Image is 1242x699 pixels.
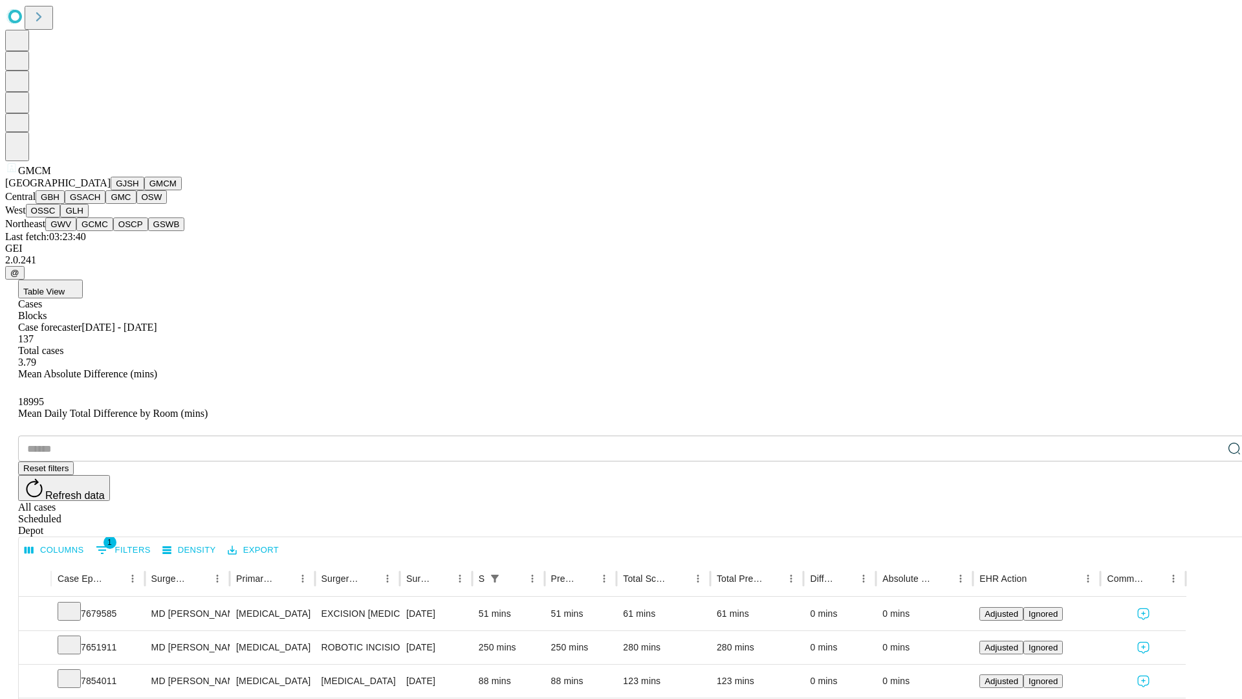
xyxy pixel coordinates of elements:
[5,205,26,216] span: West
[810,597,869,630] div: 0 mins
[5,243,1237,254] div: GEI
[124,570,142,588] button: Menu
[577,570,595,588] button: Sort
[551,573,576,584] div: Predicted In Room Duration
[717,597,798,630] div: 61 mins
[82,322,157,333] span: [DATE] - [DATE]
[717,573,763,584] div: Total Predicted Duration
[236,597,308,630] div: [MEDICAL_DATA]
[21,540,87,560] button: Select columns
[18,333,34,344] span: 137
[1079,570,1097,588] button: Menu
[855,570,873,588] button: Menu
[1023,641,1063,654] button: Ignored
[882,665,966,698] div: 0 mins
[5,191,36,202] span: Central
[18,461,74,475] button: Reset filters
[5,177,111,188] span: [GEOGRAPHIC_DATA]
[979,573,1027,584] div: EHR Action
[451,570,469,588] button: Menu
[276,570,294,588] button: Sort
[782,570,800,588] button: Menu
[65,190,105,204] button: GSACH
[1107,573,1144,584] div: Comments
[26,204,61,217] button: OSSC
[321,597,393,630] div: EXCISION [MEDICAL_DATA] LESION EXCEPT [MEDICAL_DATA] TRUNK ETC 3.1 TO 4 CM
[208,570,226,588] button: Menu
[406,665,466,698] div: [DATE]
[5,254,1237,266] div: 2.0.241
[979,641,1023,654] button: Adjusted
[933,570,952,588] button: Sort
[1029,643,1058,652] span: Ignored
[479,573,485,584] div: Scheduled In Room Duration
[523,570,541,588] button: Menu
[810,573,835,584] div: Difference
[810,665,869,698] div: 0 mins
[671,570,689,588] button: Sort
[93,540,154,560] button: Show filters
[882,597,966,630] div: 0 mins
[60,204,88,217] button: GLH
[190,570,208,588] button: Sort
[151,631,223,664] div: MD [PERSON_NAME] [PERSON_NAME] Md
[18,345,63,356] span: Total cases
[486,570,504,588] div: 1 active filter
[1023,674,1063,688] button: Ignored
[103,536,116,549] span: 1
[148,217,185,231] button: GSWB
[18,322,82,333] span: Case forecaster
[136,190,168,204] button: OSW
[151,573,189,584] div: Surgeon Name
[479,665,538,698] div: 88 mins
[236,665,308,698] div: [MEDICAL_DATA]
[764,570,782,588] button: Sort
[406,631,466,664] div: [DATE]
[113,217,148,231] button: OSCP
[10,268,19,278] span: @
[551,631,611,664] div: 250 mins
[623,573,670,584] div: Total Scheduled Duration
[360,570,378,588] button: Sort
[1164,570,1182,588] button: Menu
[717,665,798,698] div: 123 mins
[952,570,970,588] button: Menu
[144,177,182,190] button: GMCM
[18,357,36,368] span: 3.79
[551,665,611,698] div: 88 mins
[18,396,44,407] span: 18995
[882,631,966,664] div: 0 mins
[224,540,282,560] button: Export
[551,597,611,630] div: 51 mins
[58,665,138,698] div: 7854011
[58,597,138,630] div: 7679585
[623,631,704,664] div: 280 mins
[406,573,431,584] div: Surgery Date
[45,217,76,231] button: GWV
[433,570,451,588] button: Sort
[479,631,538,664] div: 250 mins
[1029,676,1058,686] span: Ignored
[623,665,704,698] div: 123 mins
[151,665,223,698] div: MD [PERSON_NAME] [PERSON_NAME] Md
[58,573,104,584] div: Case Epic Id
[36,190,65,204] button: GBH
[689,570,707,588] button: Menu
[105,190,136,204] button: GMC
[321,665,393,698] div: [MEDICAL_DATA]
[25,603,45,626] button: Expand
[18,408,208,419] span: Mean Daily Total Difference by Room (mins)
[151,597,223,630] div: MD [PERSON_NAME] [PERSON_NAME] Md
[321,573,359,584] div: Surgery Name
[479,597,538,630] div: 51 mins
[23,463,69,473] span: Reset filters
[236,573,274,584] div: Primary Service
[985,643,1018,652] span: Adjusted
[18,475,110,501] button: Refresh data
[5,231,86,242] span: Last fetch: 03:23:40
[623,597,704,630] div: 61 mins
[406,597,466,630] div: [DATE]
[1023,607,1063,621] button: Ignored
[810,631,869,664] div: 0 mins
[1146,570,1164,588] button: Sort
